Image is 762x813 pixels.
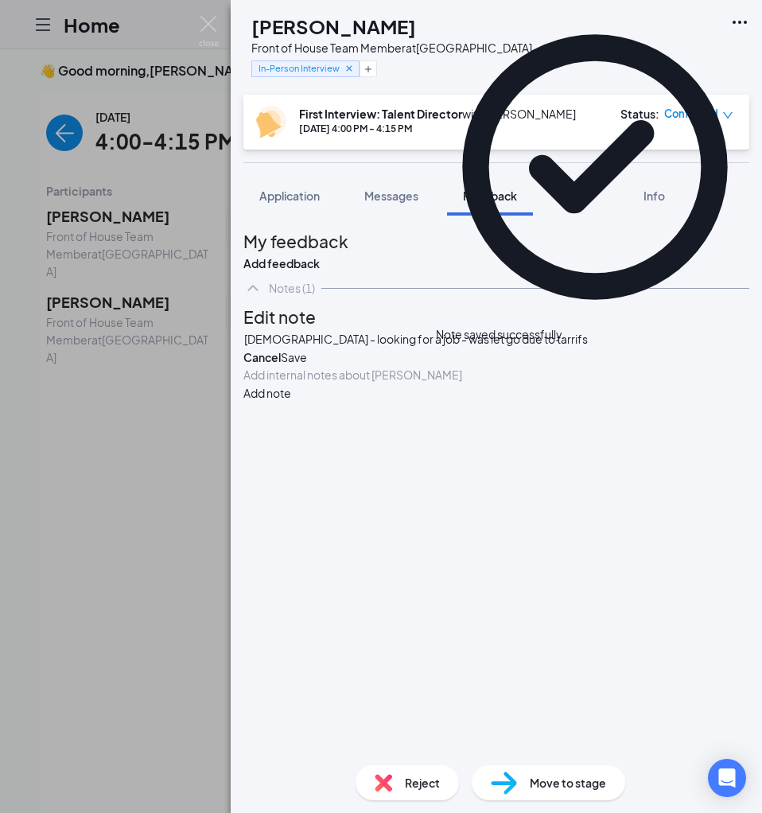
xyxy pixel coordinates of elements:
button: Add feedback [243,255,320,272]
h2: Edit note [243,304,749,330]
button: Cancel [243,348,281,366]
button: Add note [243,384,291,402]
svg: CheckmarkCircle [436,8,754,326]
svg: ChevronUp [243,278,262,298]
svg: Plus [364,64,373,74]
div: Note saved successfully. [436,326,565,343]
span: [DEMOGRAPHIC_DATA] - looking for a job - was let go due to tarrifs [244,332,588,346]
h2: My feedback [243,228,348,255]
div: Front of House Team Member at [GEOGRAPHIC_DATA] [251,40,532,56]
span: Application [259,189,320,203]
span: Move to stage [530,774,606,792]
div: [DATE] 4:00 PM - 4:15 PM [299,122,576,135]
button: Save [281,348,307,366]
div: with [PERSON_NAME] [299,106,576,122]
svg: Cross [344,63,355,74]
b: First Interview: Talent Director [299,107,462,121]
div: Notes (1) [269,280,315,296]
span: Messages [364,189,418,203]
button: Plus [360,60,377,77]
h1: [PERSON_NAME] [251,13,416,40]
div: Open Intercom Messenger [708,759,746,797]
span: In-Person Interview [259,61,340,75]
span: Reject [405,774,440,792]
